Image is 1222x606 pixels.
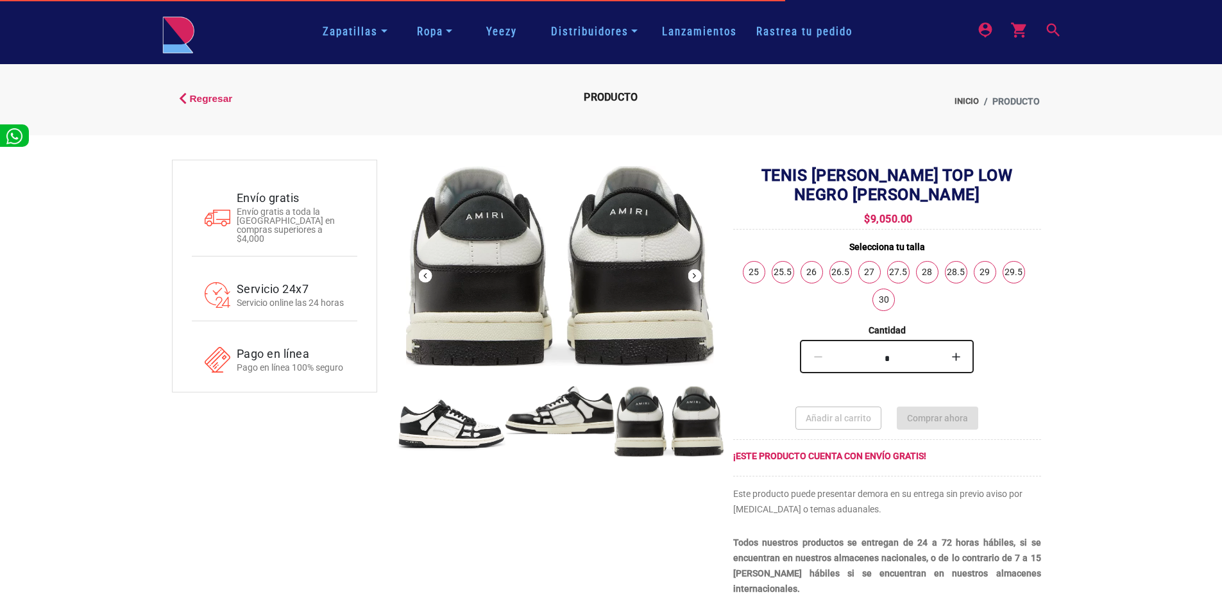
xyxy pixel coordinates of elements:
[907,413,968,423] font: Comprar ahora
[237,298,344,308] font: Servicio online las 24 horas
[806,413,871,423] font: Añadir al carrito
[733,451,926,461] font: ¡ESTE PRODUCTO CUENTA CON ENVÍO GRATIS!
[688,269,701,283] button: Próximo
[505,386,615,434] img: Producto del menú
[412,21,457,43] a: Ropa
[947,267,965,277] font: 28.5
[418,269,432,283] button: Anterior
[948,349,963,365] mat-icon: add
[6,128,22,144] img: whatsappwhite.png
[323,25,378,38] font: Zapatillas
[922,267,932,277] font: 28
[162,16,194,54] img: logo
[546,21,643,43] a: Distribuidores
[1044,21,1060,37] mat-icon: search
[749,267,759,277] font: 25
[795,407,881,430] button: Añadir al carrito
[237,362,343,373] font: Pago en línea 100% seguro
[980,267,990,277] font: 29
[584,91,638,103] font: PRODUCTO
[237,191,300,205] font: Envío gratis
[237,347,310,360] font: Pago en línea
[831,267,849,277] font: 26.5
[1010,21,1026,37] mat-icon: shopping_cart
[747,24,862,40] a: Rastrea tu pedido
[879,294,889,305] font: 30
[477,24,527,40] a: Yeezy
[237,206,335,244] font: Envío gratis a toda la [GEOGRAPHIC_DATA] en compras superiores a $4,000
[733,537,1041,594] font: Todos nuestros productos se entregan de 24 a 72 horas hábiles, si se encuentran en nuestros almac...
[864,267,874,277] font: 27
[486,25,517,38] font: Yeezy
[774,267,792,277] font: 25.5
[662,25,737,38] font: Lanzamientos
[849,242,925,252] font: Selecciona tu talla
[955,96,979,106] font: Inicio
[992,96,1040,106] font: PRODUCTO
[190,93,233,104] font: Regresar
[889,267,907,277] font: 27.5
[806,267,817,277] font: 26
[406,166,714,366] img: sRpJCBBEJ0qJj3FZZ9CokPbalJvzLwfCsrpibhAE.webp
[976,21,992,37] mat-icon: person_pin
[810,349,826,365] mat-icon: remove
[864,213,912,225] font: $9,050.00
[318,21,392,43] a: Zapatillas
[733,489,1023,514] font: Este producto puede presentar demora en su entrega sin previo aviso por [MEDICAL_DATA] o temas ad...
[417,25,443,38] font: Ropa
[162,16,194,48] a: logo
[172,87,187,103] mat-icon: keyboard_arrow_left
[551,25,629,38] font: Distribuidores
[773,87,1051,116] nav: migaja de pan
[761,166,1013,204] font: Tenis [PERSON_NAME] Top Low Negro [PERSON_NAME]
[615,386,724,457] img: Producto del menú
[756,25,853,38] font: Rastrea tu pedido
[396,386,505,464] img: Producto del menú
[869,325,906,335] font: Cantidad
[955,95,979,108] a: Inicio
[897,407,978,430] button: Comprar ahora
[1005,267,1023,277] font: 29.5
[237,282,309,296] font: Servicio 24x7
[652,24,747,40] a: Lanzamientos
